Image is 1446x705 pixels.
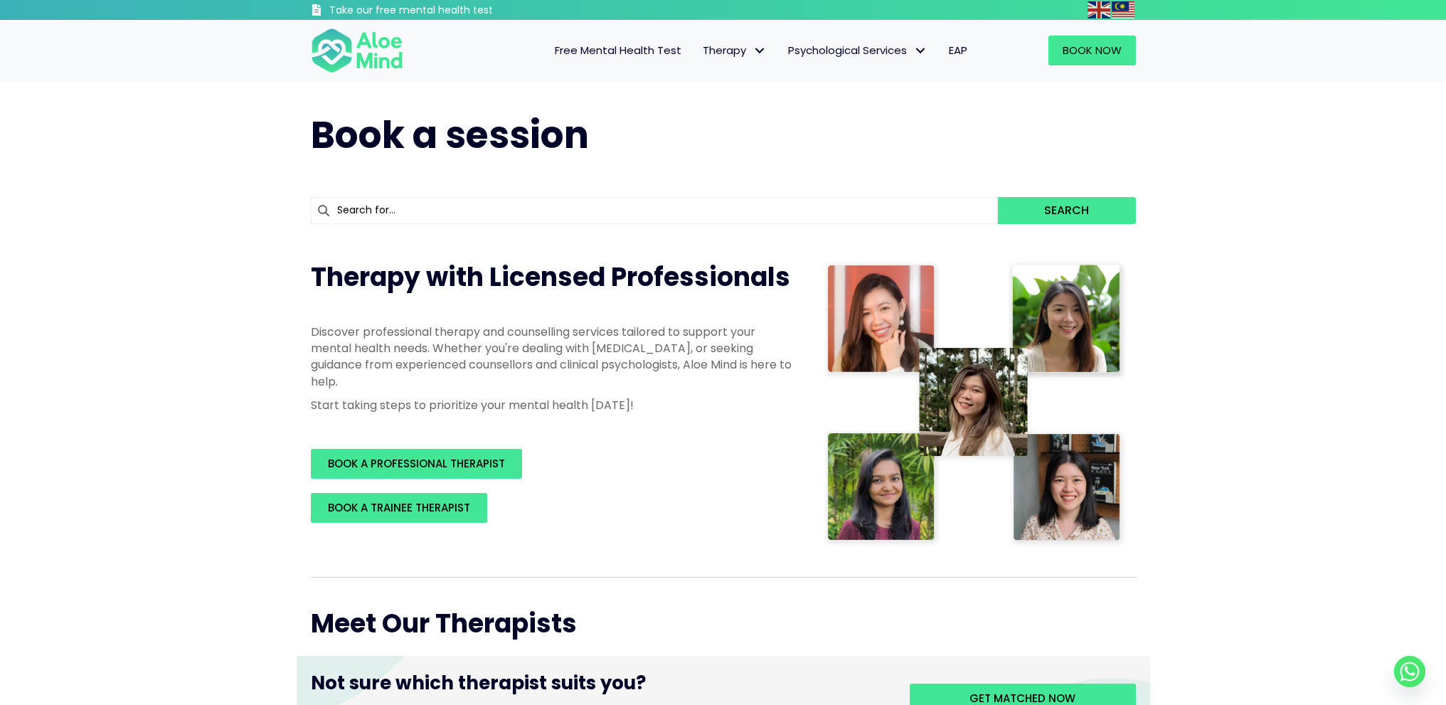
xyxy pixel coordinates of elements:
[1088,1,1112,18] a: English
[1048,36,1136,65] a: Book Now
[328,456,505,471] span: BOOK A PROFESSIONAL THERAPIST
[311,670,888,703] h3: Not sure which therapist suits you?
[998,197,1135,224] button: Search
[777,36,938,65] a: Psychological ServicesPsychological Services: submenu
[823,260,1127,548] img: Therapist collage
[1088,1,1110,18] img: en
[692,36,777,65] a: TherapyTherapy: submenu
[329,4,569,18] h3: Take our free mental health test
[311,197,999,224] input: Search for...
[1394,656,1425,687] a: Whatsapp
[949,43,967,58] span: EAP
[750,41,770,61] span: Therapy: submenu
[544,36,692,65] a: Free Mental Health Test
[910,41,931,61] span: Psychological Services: submenu
[555,43,681,58] span: Free Mental Health Test
[788,43,927,58] span: Psychological Services
[311,605,577,642] span: Meet Our Therapists
[311,493,487,523] a: BOOK A TRAINEE THERAPIST
[1112,1,1134,18] img: ms
[1063,43,1122,58] span: Book Now
[311,4,569,20] a: Take our free mental health test
[1112,1,1136,18] a: Malay
[311,324,794,390] p: Discover professional therapy and counselling services tailored to support your mental health nee...
[422,36,978,65] nav: Menu
[311,397,794,413] p: Start taking steps to prioritize your mental health [DATE]!
[328,500,470,515] span: BOOK A TRAINEE THERAPIST
[938,36,978,65] a: EAP
[311,109,589,161] span: Book a session
[703,43,767,58] span: Therapy
[311,449,522,479] a: BOOK A PROFESSIONAL THERAPIST
[311,259,790,295] span: Therapy with Licensed Professionals
[311,27,403,74] img: Aloe mind Logo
